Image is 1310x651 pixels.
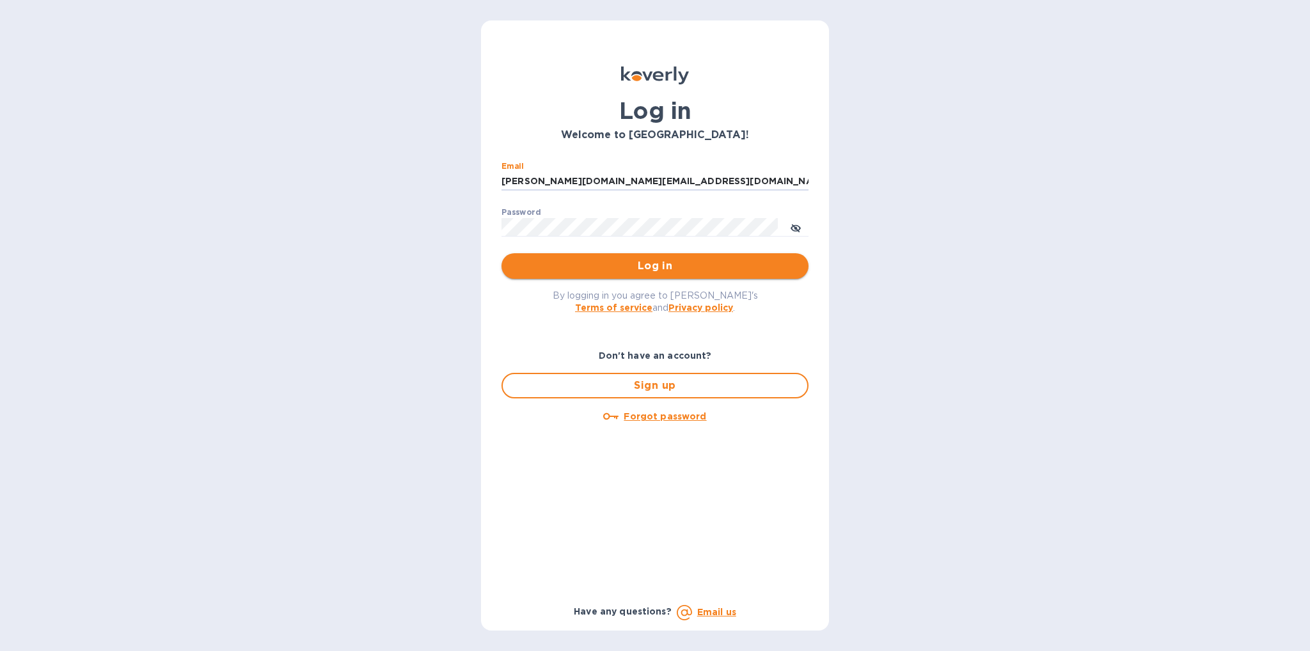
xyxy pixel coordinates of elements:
[574,606,672,616] b: Have any questions?
[783,214,809,240] button: toggle password visibility
[512,258,798,274] span: Log in
[501,129,809,141] h3: Welcome to [GEOGRAPHIC_DATA]!
[697,607,736,617] a: Email us
[501,97,809,124] h1: Log in
[575,302,652,313] a: Terms of service
[599,350,712,361] b: Don't have an account?
[501,253,809,279] button: Log in
[624,411,706,421] u: Forgot password
[553,290,758,313] span: By logging in you agree to [PERSON_NAME]'s and .
[501,172,809,191] input: Enter email address
[501,208,541,216] label: Password
[621,67,689,84] img: Koverly
[668,302,733,313] a: Privacy policy
[513,378,797,393] span: Sign up
[501,162,524,170] label: Email
[501,373,809,398] button: Sign up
